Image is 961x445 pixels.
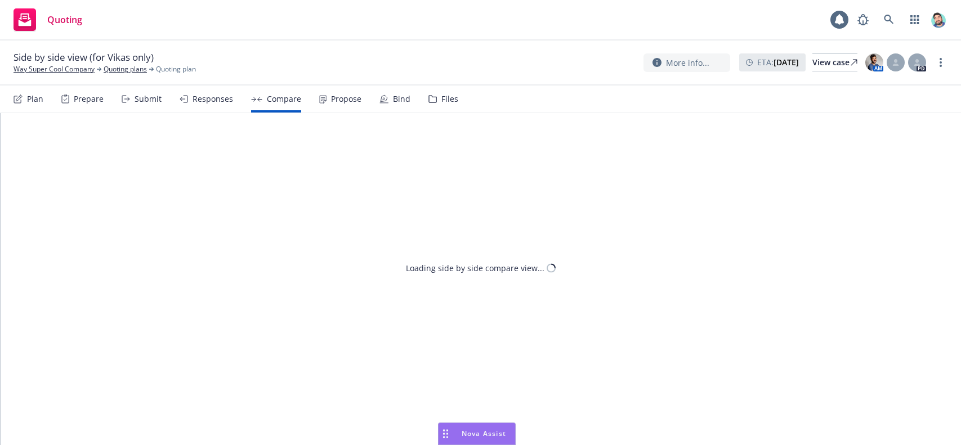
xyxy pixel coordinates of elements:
[774,57,799,68] strong: [DATE]
[27,95,43,104] div: Plan
[406,262,544,274] div: Loading side by side compare view...
[643,53,730,72] button: More info...
[74,95,104,104] div: Prepare
[14,64,95,74] a: Way Super Cool Company
[439,423,453,444] div: Drag to move
[812,53,857,71] a: View case
[666,57,709,69] span: More info...
[331,95,361,104] div: Propose
[267,95,301,104] div: Compare
[135,95,162,104] div: Submit
[878,8,900,31] a: Search
[904,8,926,31] a: Switch app
[462,429,506,438] span: Nova Assist
[47,15,82,24] span: Quoting
[852,8,874,31] a: Report a Bug
[865,53,883,71] img: photo
[393,95,410,104] div: Bind
[14,51,154,64] span: Side by side view (for Vikas only)
[441,95,458,104] div: Files
[438,422,516,445] button: Nova Assist
[156,64,196,74] span: Quoting plan
[929,11,947,29] img: photo
[104,64,147,74] a: Quoting plans
[9,4,87,35] a: Quoting
[193,95,233,104] div: Responses
[934,56,947,69] a: more
[757,56,799,68] span: ETA :
[812,54,857,71] div: View case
